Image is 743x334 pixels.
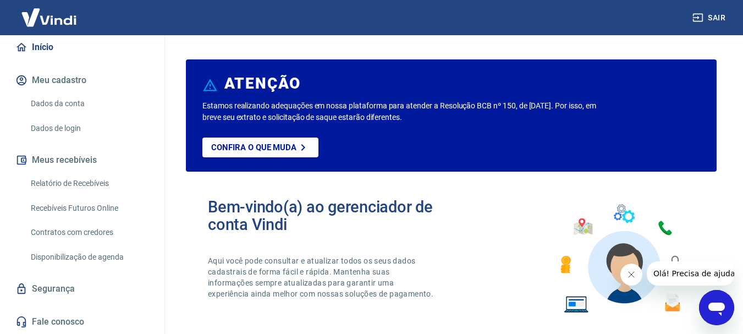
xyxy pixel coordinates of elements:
iframe: Mensagem da empresa [647,261,734,286]
a: Confira o que muda [202,138,318,157]
a: Início [13,35,151,59]
button: Sair [690,8,730,28]
a: Contratos com credores [26,221,151,244]
iframe: Botão para abrir a janela de mensagens [699,290,734,325]
a: Fale conosco [13,310,151,334]
a: Dados de login [26,117,151,140]
a: Segurança [13,277,151,301]
h6: ATENÇÃO [224,78,301,89]
a: Disponibilização de agenda [26,246,151,269]
p: Aqui você pode consultar e atualizar todos os seus dados cadastrais de forma fácil e rápida. Mant... [208,255,436,299]
span: Olá! Precisa de ajuda? [7,8,92,17]
img: Imagem de um avatar masculino com diversos icones exemplificando as funcionalidades do gerenciado... [551,198,695,320]
p: Confira o que muda [211,143,296,152]
iframe: Fechar mensagem [620,264,642,286]
a: Relatório de Recebíveis [26,172,151,195]
button: Meu cadastro [13,68,151,92]
img: Vindi [13,1,85,34]
a: Dados da conta [26,92,151,115]
h2: Bem-vindo(a) ao gerenciador de conta Vindi [208,198,452,233]
button: Meus recebíveis [13,148,151,172]
p: Estamos realizando adequações em nossa plataforma para atender a Resolução BCB nº 150, de [DATE].... [202,100,601,123]
a: Recebíveis Futuros Online [26,197,151,220]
